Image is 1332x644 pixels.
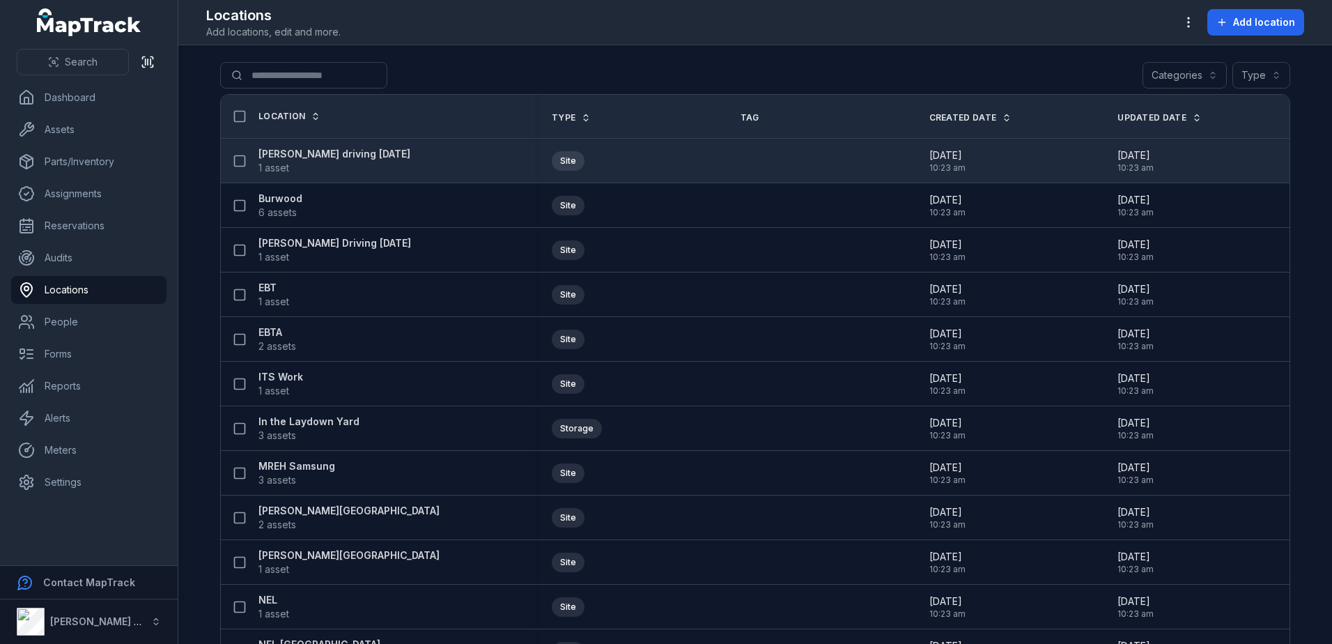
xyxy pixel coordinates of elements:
time: 07/10/2025, 10:23:14 am [929,371,966,397]
a: Meters [11,436,166,464]
span: [DATE] [929,371,966,385]
span: 1 asset [258,250,289,264]
span: 10:23 am [1117,519,1154,530]
span: 10:23 am [929,385,966,397]
span: 10:23 am [1117,430,1154,441]
strong: Contact MapTrack [43,576,135,588]
div: Storage [552,419,602,438]
time: 07/10/2025, 10:23:14 am [1117,371,1154,397]
a: Forms [11,340,166,368]
time: 07/10/2025, 10:23:14 am [929,282,966,307]
span: Add location [1233,15,1295,29]
span: [DATE] [1117,371,1154,385]
span: 10:23 am [929,608,966,620]
div: Site [552,508,584,528]
div: Site [552,463,584,483]
div: Site [552,285,584,305]
span: Location [258,111,305,122]
time: 07/10/2025, 10:23:14 am [1117,461,1154,486]
span: [DATE] [929,416,966,430]
span: [DATE] [1117,505,1154,519]
span: 1 asset [258,562,289,576]
a: MREH Samsung3 assets [258,459,335,487]
div: Site [552,553,584,572]
span: [DATE] [1117,595,1154,608]
span: 3 assets [258,473,296,487]
span: [DATE] [929,238,966,252]
time: 07/10/2025, 10:23:14 am [929,327,966,352]
a: [PERSON_NAME][GEOGRAPHIC_DATA]1 asset [258,549,440,576]
span: 3 assets [258,429,296,443]
span: [DATE] [1117,550,1154,564]
a: [PERSON_NAME][GEOGRAPHIC_DATA]2 assets [258,504,440,532]
span: [DATE] [929,148,966,162]
a: Settings [11,468,166,496]
a: EBT1 asset [258,281,289,309]
span: Tag [741,112,759,123]
div: Site [552,151,584,171]
strong: [PERSON_NAME][GEOGRAPHIC_DATA] [258,549,440,562]
span: [DATE] [1117,461,1154,475]
a: [PERSON_NAME] Driving [DATE]1 asset [258,236,411,264]
a: [PERSON_NAME] driving [DATE]1 asset [258,147,410,175]
time: 07/10/2025, 10:23:14 am [929,461,966,486]
span: 10:23 am [929,564,966,575]
time: 07/10/2025, 10:23:14 am [1117,505,1154,530]
time: 07/10/2025, 10:23:14 am [929,148,966,174]
a: Assets [11,116,166,144]
span: 1 asset [258,161,289,175]
span: 10:23 am [1117,385,1154,397]
a: In the Laydown Yard3 assets [258,415,359,443]
button: Type [1232,62,1290,89]
span: 1 asset [258,607,289,621]
span: [DATE] [1117,327,1154,341]
strong: [PERSON_NAME][GEOGRAPHIC_DATA] [258,504,440,518]
a: Assignments [11,180,166,208]
span: 10:23 am [1117,252,1154,263]
span: [DATE] [929,595,966,608]
span: 10:23 am [929,341,966,352]
span: Search [65,55,98,69]
a: Type [552,112,591,123]
strong: [PERSON_NAME] driving [DATE] [258,147,410,161]
span: [DATE] [1117,416,1154,430]
button: Add location [1207,9,1304,36]
span: 1 asset [258,295,289,309]
a: NEL1 asset [258,593,289,621]
a: Locations [11,276,166,304]
a: Burwood6 assets [258,192,302,220]
a: MapTrack [37,8,141,36]
span: [DATE] [1117,193,1154,207]
div: Site [552,374,584,394]
time: 07/10/2025, 10:23:14 am [929,505,966,530]
span: 2 assets [258,339,296,353]
time: 07/10/2025, 10:23:14 am [929,595,966,620]
span: 10:23 am [929,162,966,174]
span: 10:23 am [929,296,966,307]
span: 10:23 am [929,475,966,486]
strong: Burwood [258,192,302,206]
span: 10:23 am [1117,296,1154,307]
strong: EBT [258,281,289,295]
a: Updated Date [1117,112,1202,123]
time: 07/10/2025, 10:23:14 am [1117,416,1154,441]
span: [DATE] [929,327,966,341]
time: 07/10/2025, 10:23:14 am [1117,282,1154,307]
span: [DATE] [929,505,966,519]
span: 6 assets [258,206,297,220]
span: Type [552,112,575,123]
strong: [PERSON_NAME] Electrical [50,615,180,627]
a: People [11,308,166,336]
div: Site [552,597,584,617]
span: [DATE] [1117,282,1154,296]
strong: ITS Work [258,370,303,384]
a: Dashboard [11,84,166,112]
span: 10:23 am [1117,207,1154,218]
strong: In the Laydown Yard [258,415,359,429]
a: Created Date [929,112,1012,123]
span: [DATE] [929,193,966,207]
span: [DATE] [929,550,966,564]
strong: MREH Samsung [258,459,335,473]
a: Alerts [11,404,166,432]
span: 2 assets [258,518,296,532]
